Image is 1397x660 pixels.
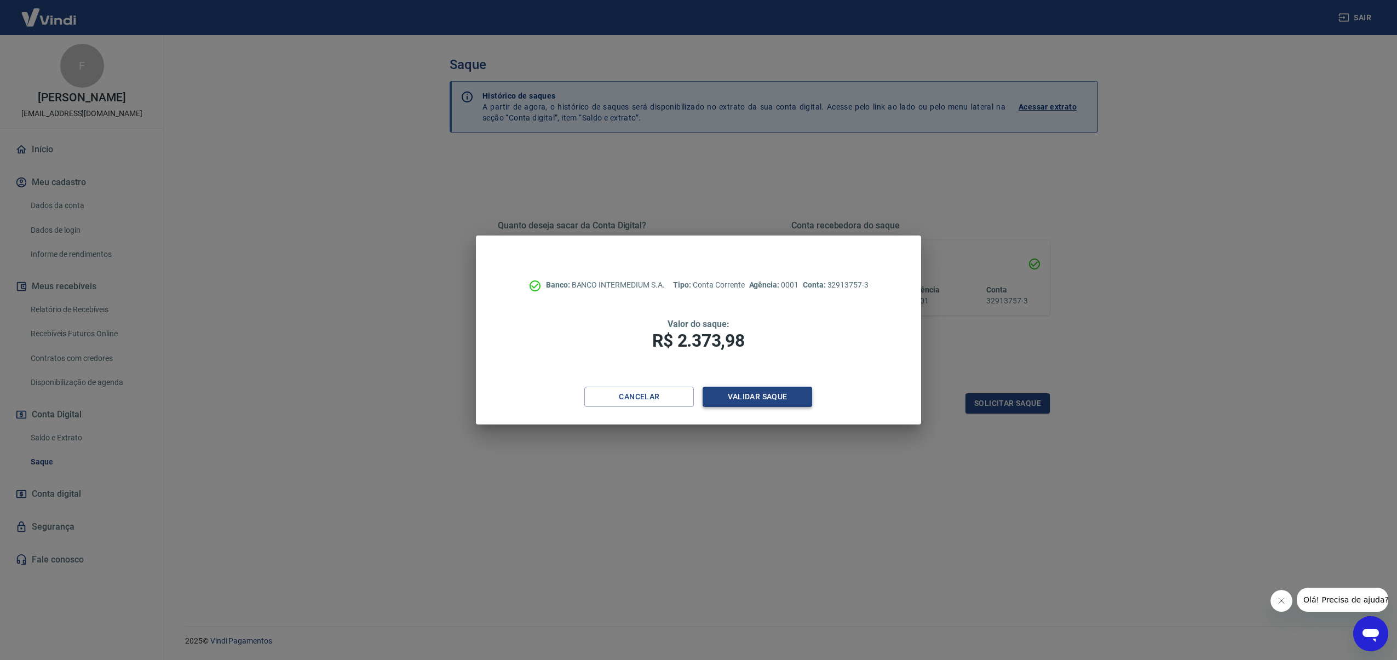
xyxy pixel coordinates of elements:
span: Conta: [803,280,827,289]
span: Valor do saque: [668,319,729,329]
button: Validar saque [703,387,812,407]
span: Olá! Precisa de ajuda? [7,8,92,16]
p: BANCO INTERMEDIUM S.A. [546,279,665,291]
button: Cancelar [584,387,694,407]
p: 0001 [749,279,798,291]
span: Tipo: [673,280,693,289]
iframe: Botão para abrir a janela de mensagens [1353,616,1388,651]
span: Banco: [546,280,572,289]
p: Conta Corrente [673,279,744,291]
iframe: Fechar mensagem [1270,590,1292,612]
iframe: Mensagem da empresa [1297,588,1388,612]
p: 32913757-3 [803,279,869,291]
span: R$ 2.373,98 [652,330,744,351]
span: Agência: [749,280,781,289]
